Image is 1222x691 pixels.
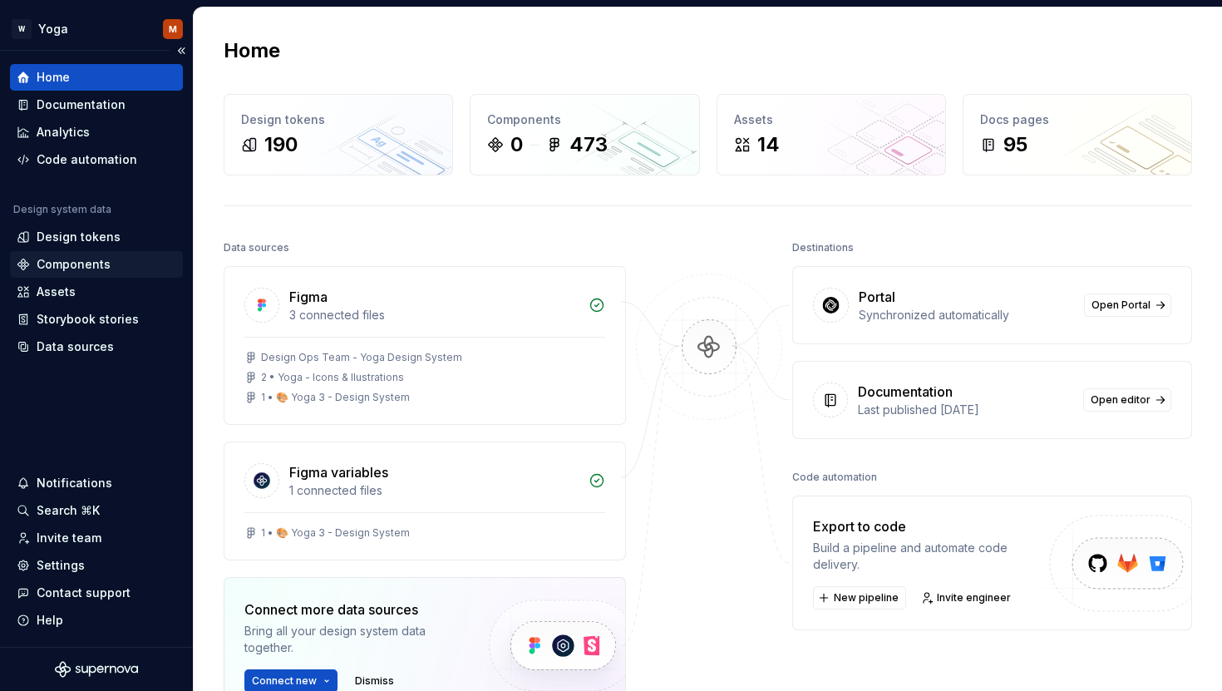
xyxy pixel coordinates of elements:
[734,111,929,128] div: Assets
[487,111,682,128] div: Components
[859,287,895,307] div: Portal
[37,530,101,546] div: Invite team
[241,111,436,128] div: Design tokens
[37,557,85,574] div: Settings
[355,674,394,688] span: Dismiss
[10,91,183,118] a: Documentation
[470,94,699,175] a: Components0473
[10,333,183,360] a: Data sources
[1091,393,1151,407] span: Open editor
[170,39,193,62] button: Collapse sidebar
[813,540,1052,573] div: Build a pipeline and automate code delivery.
[10,552,183,579] a: Settings
[38,21,68,37] div: Yoga
[55,661,138,678] svg: Supernova Logo
[12,19,32,39] div: W
[10,64,183,91] a: Home
[10,470,183,496] button: Notifications
[37,585,131,601] div: Contact support
[224,94,453,175] a: Design tokens190
[37,311,139,328] div: Storybook stories
[10,279,183,305] a: Assets
[261,526,410,540] div: 1 • 🎨 Yoga 3 - Design System
[37,612,63,629] div: Help
[916,586,1018,610] a: Invite engineer
[1083,388,1171,412] a: Open editor
[813,516,1052,536] div: Export to code
[792,236,854,259] div: Destinations
[813,586,906,610] button: New pipeline
[510,131,523,158] div: 0
[37,338,114,355] div: Data sources
[224,442,626,560] a: Figma variables1 connected files1 • 🎨 Yoga 3 - Design System
[244,600,461,619] div: Connect more data sources
[252,674,317,688] span: Connect new
[10,119,183,146] a: Analytics
[261,351,462,364] div: Design Ops Team - Yoga Design System
[37,229,121,245] div: Design tokens
[224,37,280,64] h2: Home
[1091,299,1151,312] span: Open Portal
[37,124,90,141] div: Analytics
[261,371,404,384] div: 2 • Yoga - Icons & Ilustrations
[289,482,579,499] div: 1 connected files
[10,224,183,250] a: Design tokens
[963,94,1192,175] a: Docs pages95
[834,591,899,605] span: New pipeline
[10,580,183,606] button: Contact support
[37,96,126,113] div: Documentation
[858,402,1073,418] div: Last published [DATE]
[859,307,1074,323] div: Synchronized automatically
[10,607,183,634] button: Help
[224,236,289,259] div: Data sources
[37,151,137,168] div: Code automation
[3,11,190,47] button: WYogaM
[10,146,183,173] a: Code automation
[792,466,877,489] div: Code automation
[1003,131,1027,158] div: 95
[261,391,410,404] div: 1 • 🎨 Yoga 3 - Design System
[980,111,1175,128] div: Docs pages
[13,203,111,216] div: Design system data
[37,256,111,273] div: Components
[169,22,177,36] div: M
[289,307,579,323] div: 3 connected files
[717,94,946,175] a: Assets14
[10,251,183,278] a: Components
[569,131,608,158] div: 473
[10,306,183,333] a: Storybook stories
[10,525,183,551] a: Invite team
[937,591,1011,605] span: Invite engineer
[1084,294,1171,317] a: Open Portal
[858,382,953,402] div: Documentation
[37,502,100,519] div: Search ⌘K
[757,131,780,158] div: 14
[10,497,183,524] button: Search ⌘K
[224,266,626,425] a: Figma3 connected filesDesign Ops Team - Yoga Design System2 • Yoga - Icons & Ilustrations1 • 🎨 Yo...
[289,287,328,307] div: Figma
[37,69,70,86] div: Home
[244,623,461,656] div: Bring all your design system data together.
[37,284,76,300] div: Assets
[289,462,388,482] div: Figma variables
[37,475,112,491] div: Notifications
[264,131,298,158] div: 190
